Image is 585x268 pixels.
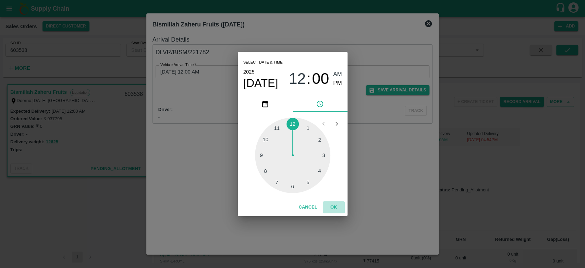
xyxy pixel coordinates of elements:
[323,201,345,213] button: OK
[333,79,342,88] button: PM
[289,70,306,88] span: 12
[296,201,320,213] button: Cancel
[243,76,278,90] button: [DATE]
[312,70,329,88] button: 00
[293,96,348,112] button: pick time
[333,70,342,79] button: AM
[306,70,310,88] span: :
[238,96,293,112] button: pick date
[289,70,306,88] button: 12
[312,70,329,88] span: 00
[243,57,283,68] span: Select date & time
[330,117,343,130] button: Open next view
[243,67,255,76] button: 2025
